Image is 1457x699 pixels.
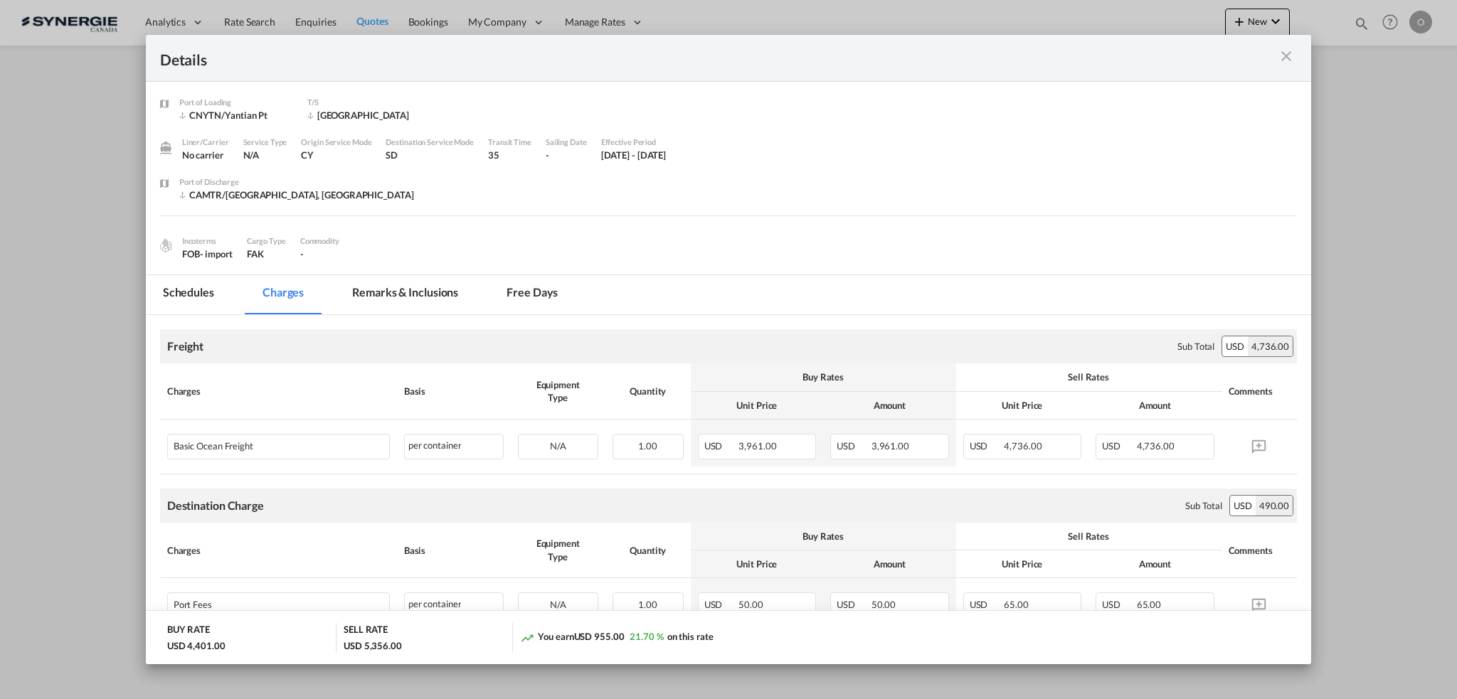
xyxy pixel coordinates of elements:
div: Freight [167,338,203,354]
th: Unit Price [691,550,823,578]
span: USD [704,440,737,452]
md-tab-item: Free days [489,275,575,314]
div: Transit Time [488,136,531,149]
span: N/A [243,149,260,161]
span: 65.00 [1004,599,1029,610]
div: You earn on this rate [520,630,713,645]
div: VANCOUVER [307,109,421,122]
div: Sell Rates [963,530,1214,543]
div: Incoterms [182,235,233,247]
span: USD [1102,599,1135,610]
div: Sub Total [1177,340,1214,353]
div: Origin Service Mode [301,136,371,149]
div: USD 4,401.00 [167,639,226,652]
span: 3,961.00 [738,440,776,452]
md-icon: icon-close m-3 fg-AAA8AD cursor [1278,48,1295,65]
md-tab-item: Schedules [146,275,231,314]
span: USD [837,599,869,610]
th: Comments [1222,363,1298,419]
div: CAMTR/Montreal, QC [179,188,414,201]
div: CNYTN/Yantian Pt [179,109,293,122]
md-icon: icon-trending-up [520,631,534,645]
div: Port of Loading [179,96,293,109]
div: Service Type [243,136,287,149]
div: USD [1222,336,1248,356]
div: Basis [404,544,504,557]
div: SD [386,149,474,161]
div: USD [1230,496,1256,516]
div: 4,736.00 [1248,336,1293,356]
div: Sailing Date [546,136,587,149]
div: Basis [404,385,504,397]
div: Equipment Type [518,537,598,562]
div: No carrier [182,149,229,161]
div: FOB [182,247,233,260]
div: Port of Discharge [179,176,414,188]
md-dialog: Port of Loading ... [146,35,1311,664]
div: Sub Total [1185,499,1222,512]
div: Equipment Type [518,378,598,404]
img: cargo.png [158,238,174,253]
div: per container [404,434,504,459]
div: Effective Period [601,136,667,149]
div: Basic Ocean Freight [174,434,331,452]
span: 4,736.00 [1004,440,1042,452]
span: 1.00 [638,440,657,452]
div: T/S [307,96,421,109]
div: USD 5,356.00 [344,639,402,652]
span: 1.00 [638,599,657,610]
div: per container [404,592,504,618]
span: 50.00 [738,599,763,610]
md-tab-item: Charges [245,275,321,314]
div: Buy Rates [698,370,949,383]
div: 5 Sep 2025 - 14 Sep 2025 [601,149,667,161]
th: Amount [1088,550,1221,578]
span: USD [970,599,1002,610]
span: 65.00 [1137,599,1162,610]
div: BUY RATE [167,623,210,639]
div: Destination Service Mode [386,136,474,149]
div: Commodity [300,235,339,247]
div: - [546,149,587,161]
span: USD [1102,440,1135,452]
div: Port Fees [174,593,331,610]
span: 50.00 [871,599,896,610]
md-pagination-wrapper: Use the left and right arrow keys to navigate between tabs [146,275,590,314]
div: Quantity [613,544,684,557]
div: CY [301,149,371,161]
div: Sell Rates [963,370,1214,383]
span: 3,961.00 [871,440,909,452]
span: N/A [550,440,566,452]
th: Amount [823,392,955,420]
span: - [300,248,304,260]
md-tab-item: Remarks & Inclusions [335,275,475,314]
th: Unit Price [956,392,1088,420]
th: Unit Price [956,550,1088,578]
div: Quantity [613,385,684,397]
div: Cargo Type [247,235,286,247]
div: Liner/Carrier [182,136,229,149]
span: USD 955.00 [574,631,625,642]
div: SELL RATE [344,623,388,639]
div: 35 [488,149,531,161]
div: Charges [167,385,390,397]
span: USD [837,440,869,452]
div: Charges [167,544,390,557]
span: USD [704,599,737,610]
div: - import [200,247,233,260]
th: Amount [1088,392,1221,420]
th: Comments [1222,523,1298,578]
div: 490.00 [1256,496,1293,516]
div: FAK [247,247,286,260]
th: Unit Price [691,392,823,420]
div: Destination Charge [167,498,264,513]
th: Amount [823,550,955,578]
div: Buy Rates [698,530,949,543]
span: N/A [550,599,566,610]
span: 4,736.00 [1137,440,1175,452]
span: 21.70 % [630,631,663,642]
span: USD [970,440,1002,452]
div: Details [160,49,1184,67]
